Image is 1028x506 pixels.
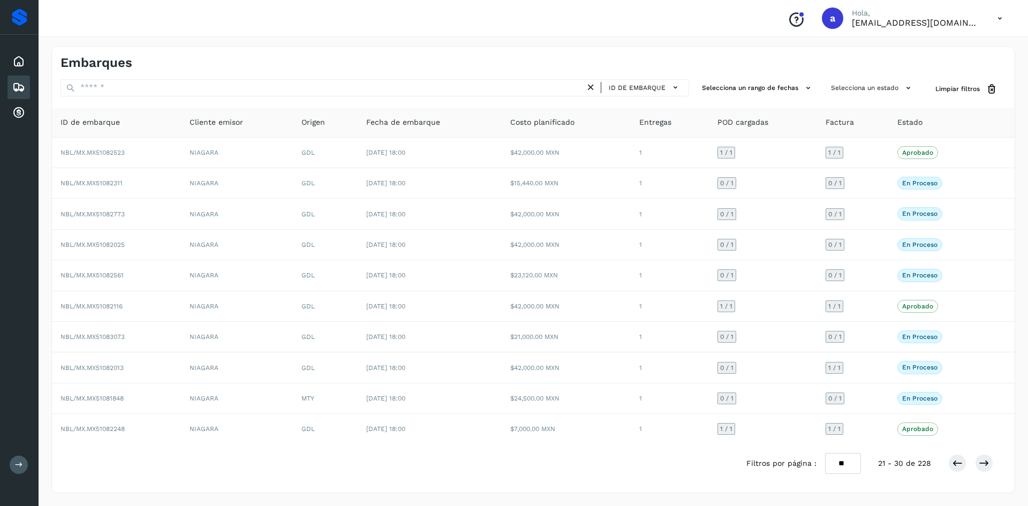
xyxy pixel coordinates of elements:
span: NBL/MX.MX51082561 [61,271,124,279]
p: Aprobado [902,149,933,156]
div: Inicio [7,50,30,73]
span: Entregas [639,117,671,128]
td: GDL [293,352,358,383]
td: 1 [631,322,709,352]
span: 0 / 1 [828,334,842,340]
td: NIAGARA [181,352,293,383]
td: NIAGARA [181,199,293,229]
span: POD cargadas [717,117,768,128]
button: Selecciona un rango de fechas [698,79,818,97]
td: $15,440.00 MXN [502,168,631,199]
td: GDL [293,322,358,352]
td: $23,120.00 MXN [502,260,631,291]
span: Cliente emisor [190,117,243,128]
td: NIAGARA [181,322,293,352]
span: 1 / 1 [828,149,841,156]
button: Selecciona un estado [827,79,918,97]
span: 0 / 1 [828,180,842,186]
td: 1 [631,199,709,229]
span: NBL/MX.MX51082013 [61,364,124,372]
p: En proceso [902,395,938,402]
td: GDL [293,168,358,199]
span: [DATE] 18:00 [366,303,405,310]
td: $42,000.00 MXN [502,291,631,322]
span: 0 / 1 [720,272,734,278]
p: aux.facturacion@atpilot.mx [852,18,980,28]
p: En proceso [902,210,938,217]
span: [DATE] 18:00 [366,333,405,341]
td: NIAGARA [181,414,293,444]
span: 1 / 1 [828,303,841,309]
span: [DATE] 18:00 [366,271,405,279]
span: Fecha de embarque [366,117,440,128]
span: NBL/MX.MX51082025 [61,241,125,248]
span: NBL/MX.MX51083073 [61,333,125,341]
td: GDL [293,199,358,229]
span: Limpiar filtros [935,84,980,94]
span: NBL/MX.MX51082116 [61,303,123,310]
span: NBL/MX.MX51082523 [61,149,125,156]
td: $42,000.00 MXN [502,199,631,229]
td: 1 [631,352,709,383]
td: GDL [293,230,358,260]
p: En proceso [902,241,938,248]
span: 1 / 1 [828,426,841,432]
span: [DATE] 18:00 [366,425,405,433]
td: 1 [631,138,709,168]
span: [DATE] 18:00 [366,395,405,402]
td: GDL [293,291,358,322]
span: [DATE] 18:00 [366,210,405,218]
span: 0 / 1 [720,211,734,217]
td: NIAGARA [181,291,293,322]
td: NIAGARA [181,168,293,199]
td: NIAGARA [181,383,293,414]
p: En proceso [902,271,938,279]
p: Hola, [852,9,980,18]
td: $42,000.00 MXN [502,138,631,168]
td: $42,000.00 MXN [502,352,631,383]
p: Aprobado [902,425,933,433]
p: En proceso [902,364,938,371]
span: 0 / 1 [828,395,842,402]
span: 0 / 1 [828,241,842,248]
span: 0 / 1 [720,241,734,248]
span: ID de embarque [609,83,666,93]
td: $42,000.00 MXN [502,230,631,260]
span: 1 / 1 [720,426,732,432]
div: Embarques [7,75,30,99]
td: GDL [293,260,358,291]
td: $7,000.00 MXN [502,414,631,444]
span: Origen [301,117,325,128]
p: Aprobado [902,303,933,310]
p: En proceso [902,333,938,341]
span: NBL/MX.MX51081848 [61,395,124,402]
td: NIAGARA [181,230,293,260]
span: 0 / 1 [720,334,734,340]
span: 0 / 1 [720,395,734,402]
span: 0 / 1 [828,272,842,278]
p: En proceso [902,179,938,187]
span: Factura [826,117,854,128]
span: NBL/MX.MX51082248 [61,425,125,433]
td: NIAGARA [181,138,293,168]
span: Filtros por página : [746,458,817,469]
span: 0 / 1 [720,180,734,186]
td: 1 [631,414,709,444]
span: ID de embarque [61,117,120,128]
td: GDL [293,138,358,168]
span: 0 / 1 [720,365,734,371]
div: Cuentas por cobrar [7,101,30,125]
button: ID de embarque [606,80,684,95]
td: 1 [631,230,709,260]
td: $21,000.00 MXN [502,322,631,352]
td: 1 [631,168,709,199]
span: 1 / 1 [720,149,732,156]
h4: Embarques [61,55,132,71]
span: 1 / 1 [828,365,841,371]
span: 21 - 30 de 228 [878,458,931,469]
span: 1 / 1 [720,303,732,309]
td: 1 [631,260,709,291]
td: $24,500.00 MXN [502,383,631,414]
span: Costo planificado [510,117,575,128]
span: 0 / 1 [828,211,842,217]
